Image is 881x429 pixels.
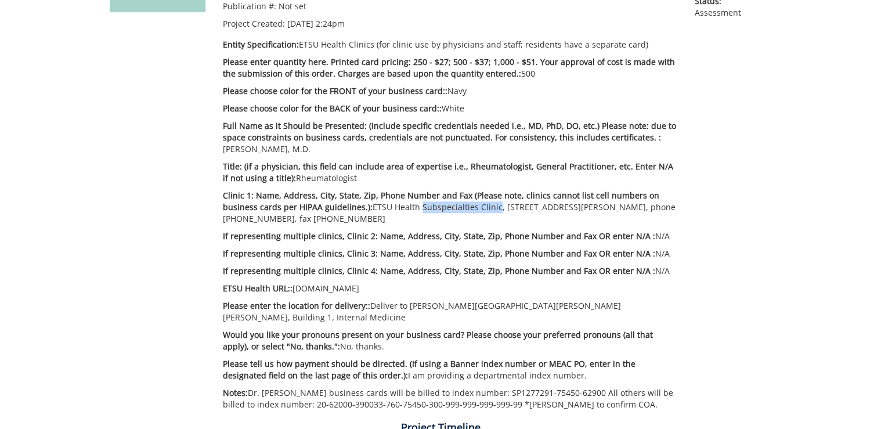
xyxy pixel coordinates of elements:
[223,283,677,294] p: [DOMAIN_NAME]
[223,358,677,381] p: I am providing a departmental index number.
[223,387,677,410] p: Dr. [PERSON_NAME] business cards will be billed to index number: SP1277291-75450-62900 All others...
[223,39,299,50] span: Entity Specification:
[223,85,677,97] p: Navy
[223,1,276,12] span: Publication #:
[279,1,306,12] span: Not set
[223,283,293,294] span: ETSU Health URL::
[223,161,673,183] span: Title: (if a physician, this field can include area of expertise i.e., Rheumatologist, General Pr...
[223,56,675,79] span: Please enter quantity here. Printed card pricing: 250 - $27; 500 - $37; 1,000 - $51. Your approva...
[223,265,677,277] p: N/A
[223,300,370,311] span: Please enter the location for delivery::
[223,300,677,323] p: Deliver to [PERSON_NAME][GEOGRAPHIC_DATA][PERSON_NAME][PERSON_NAME], Building 1, Internal Medicine
[223,248,677,259] p: N/A
[223,120,676,143] span: Full Name as it Should be Presented: (include specific credentials needed i.e., MD, PhD, DO, etc....
[223,329,677,352] p: No, thanks.
[223,120,677,155] p: [PERSON_NAME], M.D.
[223,230,655,241] span: If representing multiple clinics, Clinic 2: Name, Address, City, State, Zip, Phone Number and Fax...
[223,161,677,184] p: Rheumatologist
[223,18,285,29] span: Project Created:
[223,248,655,259] span: If representing multiple clinics, Clinic 3: Name, Address, City, State, Zip, Phone Number and Fax...
[287,18,345,29] span: [DATE] 2:24pm
[223,265,655,276] span: If representing multiple clinics, Clinic 4: Name, Address, City, State, Zip, Phone Number and Fax...
[223,103,442,114] span: Please choose color for the BACK of your business card::
[223,39,677,51] p: ETSU Health Clinics (for clinic use by physicians and staff; residents have a separate card)
[223,329,653,352] span: Would you like your pronouns present on your business card? Please choose your preferred pronouns...
[223,190,677,225] p: ETSU Health Subspecialties Clinic, [STREET_ADDRESS][PERSON_NAME], phone [PHONE_NUMBER], fax [PHON...
[223,103,677,114] p: White
[223,358,636,381] span: Please tell us how payment should be directed. (If using a Banner index number or MEAC PO, enter ...
[223,387,248,398] span: Notes:
[223,85,447,96] span: Please choose color for the FRONT of your business card::
[223,56,677,80] p: 500
[223,190,659,212] span: Clinic 1: Name, Address, City, State, Zip, Phone Number and Fax (Please note, clinics cannot list...
[223,230,677,242] p: N/A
